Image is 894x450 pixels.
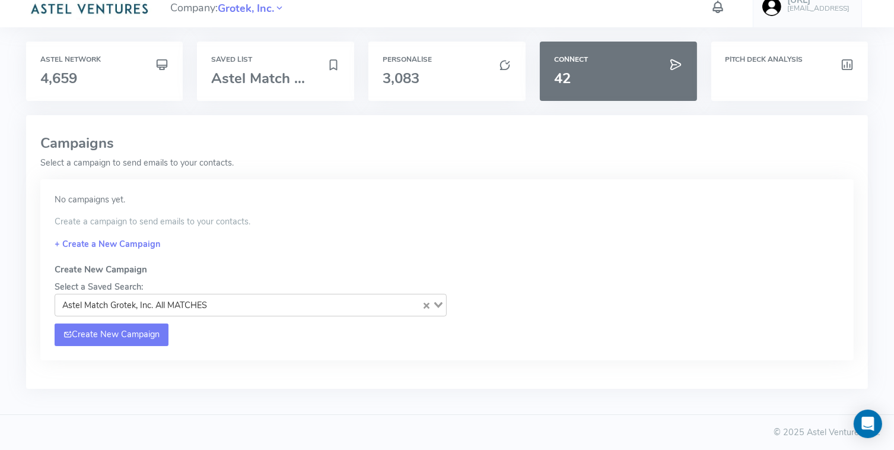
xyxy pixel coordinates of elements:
[854,410,882,438] div: Open Intercom Messenger
[218,1,275,15] a: Grotek, Inc.
[554,56,683,64] h6: Connect
[55,238,160,250] a: + Create a New Campaign
[58,297,212,313] span: Astel Match Grotek, Inc. All MATCHES
[55,216,840,229] p: Create a campaign to send emails to your contacts.
[40,69,77,88] span: 4,659
[211,69,305,88] span: Astel Match ...
[726,56,854,64] h6: Pitch Deck Analysis
[55,194,840,207] p: No campaigns yet.
[213,297,421,313] input: Search for option
[55,265,447,275] h5: Create New Campaign
[40,56,169,64] h6: Astel Network
[55,294,447,316] div: Search for option
[211,56,340,64] h6: Saved List
[55,324,169,346] a: Create New Campaign
[40,157,854,170] p: Select a campaign to send emails to your contacts.
[218,1,275,17] span: Grotek, Inc.
[424,300,429,310] button: Clear Selected
[14,426,880,439] div: © 2025 Astel Ventures Ltd.
[554,69,571,88] span: 42
[787,5,850,12] h6: [EMAIL_ADDRESS]
[383,56,511,64] h6: Personalise
[55,281,143,294] label: Select a Saved Search:
[40,135,854,151] h3: Campaigns
[383,69,419,88] span: 3,083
